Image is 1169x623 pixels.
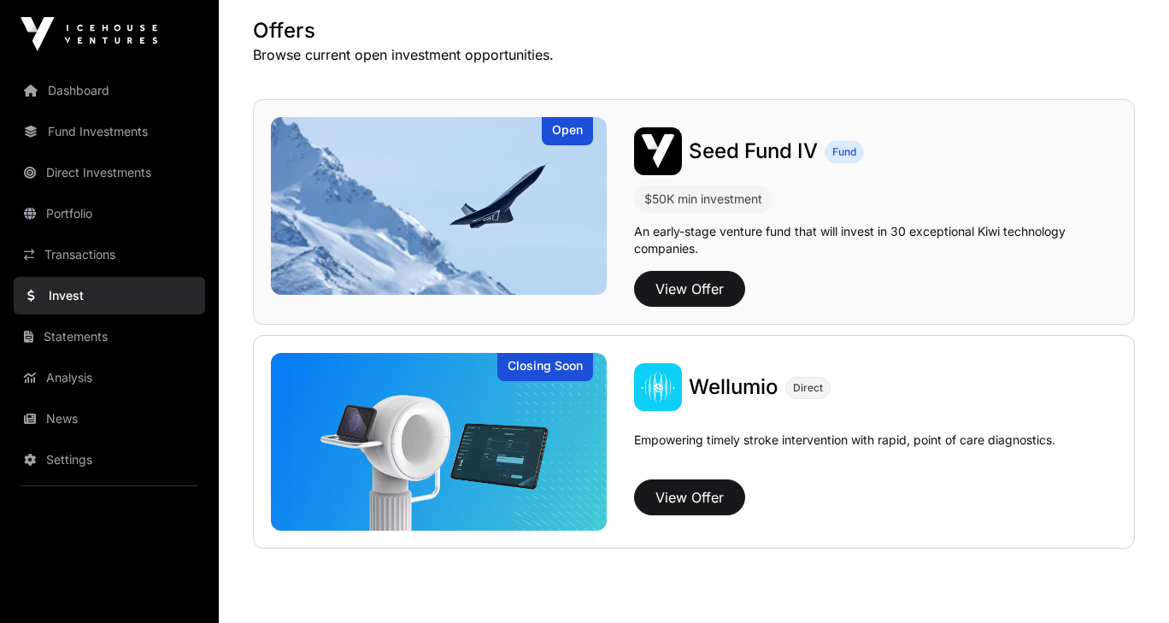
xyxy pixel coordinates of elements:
[14,195,205,232] a: Portfolio
[634,363,682,411] img: Wellumio
[14,72,205,109] a: Dashboard
[14,400,205,438] a: News
[634,223,1117,257] p: An early-stage venture fund that will invest in 30 exceptional Kiwi technology companies.
[497,353,593,381] div: Closing Soon
[271,353,607,531] a: WellumioClosing Soon
[271,353,607,531] img: Wellumio
[689,138,818,163] span: Seed Fund IV
[271,117,607,295] a: Seed Fund IVOpen
[14,236,205,273] a: Transactions
[14,359,205,397] a: Analysis
[14,277,205,314] a: Invest
[793,381,823,395] span: Direct
[689,374,778,399] span: Wellumio
[21,17,157,51] img: Icehouse Ventures Logo
[634,185,772,213] div: $50K min investment
[14,441,205,479] a: Settings
[14,113,205,150] a: Fund Investments
[644,189,762,209] div: $50K min investment
[634,432,1055,473] p: Empowering timely stroke intervention with rapid, point of care diagnostics.
[1084,541,1169,623] iframe: Chat Widget
[832,145,856,159] span: Fund
[634,127,682,175] img: Seed Fund IV
[253,17,1135,44] h1: Offers
[689,373,778,401] a: Wellumio
[271,117,607,295] img: Seed Fund IV
[14,154,205,191] a: Direct Investments
[634,271,745,307] button: View Offer
[253,44,1135,65] p: Browse current open investment opportunities.
[689,138,818,165] a: Seed Fund IV
[542,117,593,145] div: Open
[14,318,205,356] a: Statements
[634,479,745,515] button: View Offer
